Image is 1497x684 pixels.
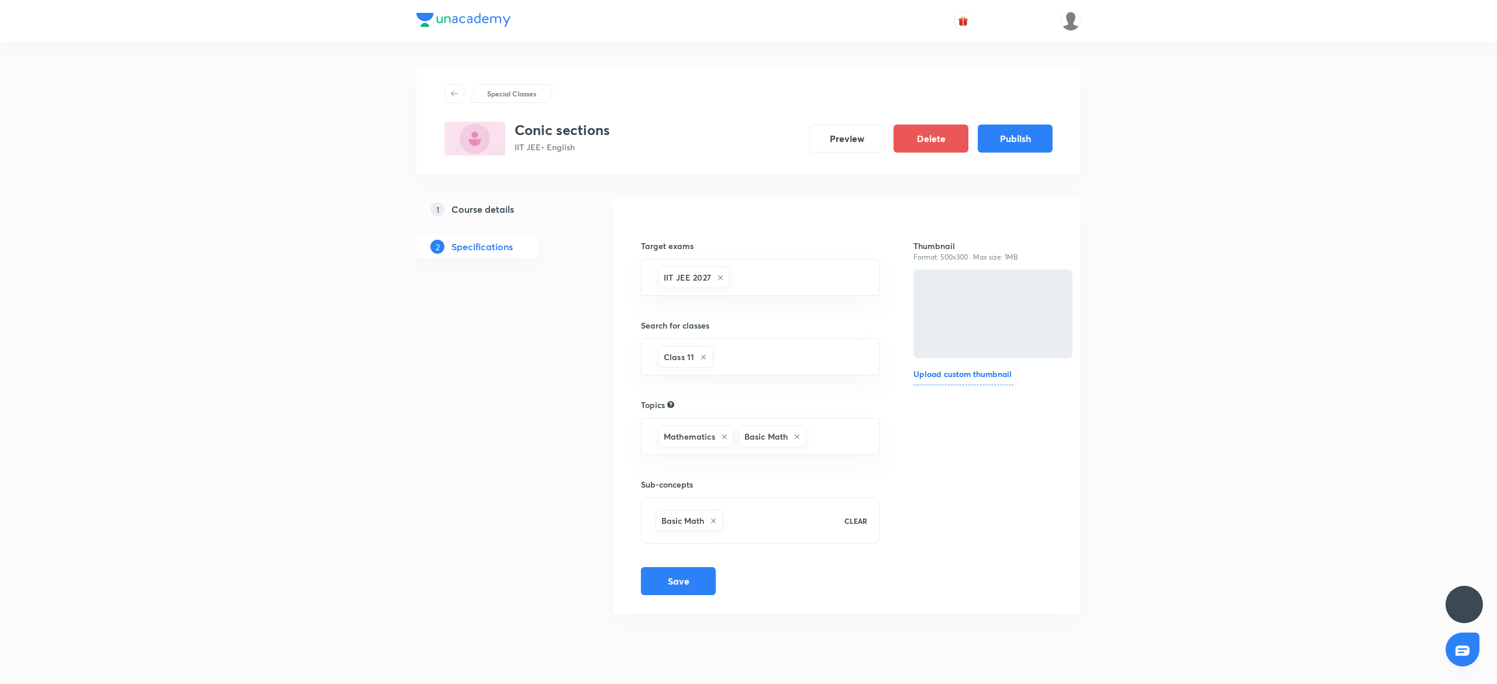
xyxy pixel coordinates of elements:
[444,122,505,156] img: B2E86285-D0A2-489C-B6B9-D3FB18D691C6_special_class.png
[451,240,513,254] h5: Specifications
[1061,11,1081,31] img: Aarati parsewar
[487,88,536,99] p: Special Classes
[954,12,972,30] button: avatar
[664,351,694,363] h6: Class 11
[872,277,875,279] button: Open
[515,122,610,139] h3: Conic sections
[430,240,444,254] p: 2
[872,356,875,358] button: Open
[416,13,511,27] img: Company Logo
[844,516,867,526] p: CLEAR
[912,268,1074,359] img: Thumbnail
[978,125,1053,153] button: Publish
[664,271,711,284] h6: IIT JEE 2027
[430,202,444,216] p: 1
[416,13,511,30] a: Company Logo
[913,368,1013,385] h6: Upload custom thumbnail
[1457,597,1471,612] img: ttu
[641,399,665,411] h6: Topics
[958,16,968,26] img: avatar
[913,240,1053,252] h6: Thumbnail
[894,125,968,153] button: Delete
[451,202,514,216] h5: Course details
[661,514,704,527] h6: Basic Math
[809,125,884,153] button: Preview
[667,399,674,410] div: Search for topics
[515,141,610,153] p: IIT JEE • English
[641,240,879,252] h6: Target exams
[744,430,788,443] h6: Basic Math
[913,252,1053,262] p: Format: 500x300 · Max size: 1MB
[872,436,875,438] button: Open
[664,430,715,443] h6: Mathematics
[416,198,575,221] a: 1Course details
[641,319,879,331] h6: Search for classes
[641,567,716,595] button: Save
[641,478,879,490] h6: Sub-concepts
